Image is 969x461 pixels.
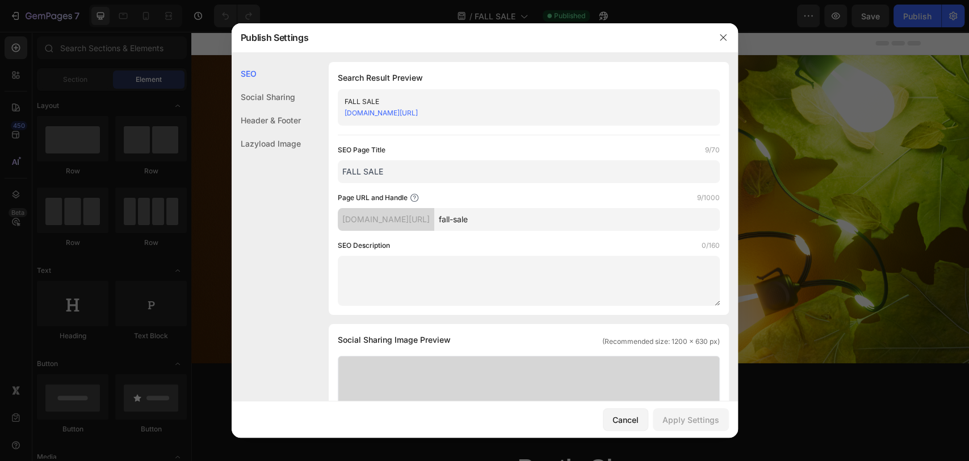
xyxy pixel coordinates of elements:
[232,23,708,52] div: Publish Settings
[705,144,720,156] label: 9/70
[338,333,451,347] span: Social Sharing Image Preview
[459,368,486,383] p: Second
[292,355,306,368] div: 03
[653,408,729,431] button: Apply Settings
[459,355,486,368] div: 11
[434,208,720,231] input: Handle
[292,368,306,383] p: Day
[343,368,360,383] p: Hour
[232,132,301,155] div: Lazyload Image
[702,240,720,251] label: 0/160
[338,240,390,251] label: SEO Description
[48,423,729,449] h2: Rustic Glow
[232,62,301,85] div: SEO
[398,368,422,383] p: Minute
[345,109,418,117] a: [DOMAIN_NAME][URL]
[338,192,408,203] label: Page URL and Handle
[345,96,694,107] div: FALL SALE
[338,144,385,156] label: SEO Page Title
[343,355,360,368] div: 23
[697,192,720,203] label: 9/1000
[338,160,720,183] input: Title
[338,208,434,231] div: [DOMAIN_NAME][URL]
[338,71,720,85] h1: Search Result Preview
[232,85,301,109] div: Social Sharing
[662,414,719,426] div: Apply Settings
[398,355,422,368] div: 09
[602,337,720,347] span: (Recommended size: 1200 x 630 px)
[232,109,301,132] div: Header & Footer
[603,408,648,431] button: Cancel
[613,414,639,426] div: Cancel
